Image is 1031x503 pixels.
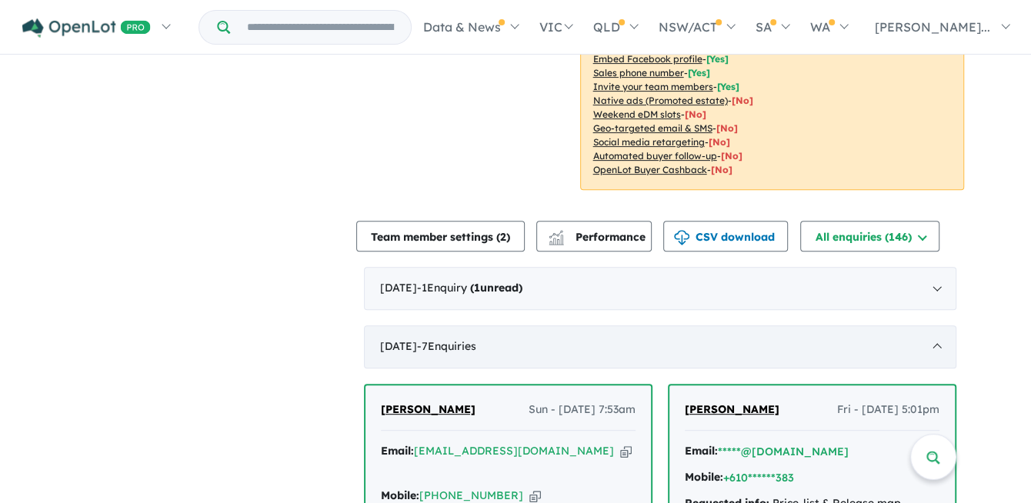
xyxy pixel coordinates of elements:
[837,401,939,419] span: Fri - [DATE] 5:01pm
[417,339,476,353] span: - 7 Enquir ies
[875,19,990,35] span: [PERSON_NAME]...
[711,164,732,175] span: [No]
[536,221,652,251] button: Performance
[549,235,564,245] img: bar-chart.svg
[685,402,779,416] span: [PERSON_NAME]
[356,221,525,251] button: Team member settings (2)
[685,470,723,484] strong: Mobile:
[474,281,480,295] span: 1
[593,95,728,106] u: Native ads (Promoted estate)
[706,53,729,65] span: [ Yes ]
[593,53,702,65] u: Embed Facebook profile
[593,81,713,92] u: Invite your team members
[593,164,707,175] u: OpenLot Buyer Cashback
[732,95,753,106] span: [No]
[620,443,632,459] button: Copy
[419,488,523,502] a: [PHONE_NUMBER]
[529,401,636,419] span: Sun - [DATE] 7:53am
[716,122,738,134] span: [No]
[551,230,646,244] span: Performance
[417,281,522,295] span: - 1 Enquir y
[593,150,717,162] u: Automated buyer follow-up
[549,230,562,238] img: line-chart.svg
[381,444,414,458] strong: Email:
[414,444,614,458] a: [EMAIL_ADDRESS][DOMAIN_NAME]
[470,281,522,295] strong: ( unread)
[800,221,939,251] button: All enquiries (146)
[685,401,779,419] a: [PERSON_NAME]
[593,108,681,120] u: Weekend eDM slots
[593,122,712,134] u: Geo-targeted email & SMS
[364,325,956,368] div: [DATE]
[22,18,151,38] img: Openlot PRO Logo White
[593,136,705,148] u: Social media retargeting
[233,11,408,44] input: Try estate name, suburb, builder or developer
[364,267,956,310] div: [DATE]
[721,150,742,162] span: [No]
[717,81,739,92] span: [ Yes ]
[381,488,419,502] strong: Mobile:
[709,136,730,148] span: [No]
[685,108,706,120] span: [No]
[663,221,788,251] button: CSV download
[674,230,689,245] img: download icon
[381,402,475,416] span: [PERSON_NAME]
[685,444,718,458] strong: Email:
[381,401,475,419] a: [PERSON_NAME]
[593,67,684,78] u: Sales phone number
[500,230,506,244] span: 2
[688,67,710,78] span: [ Yes ]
